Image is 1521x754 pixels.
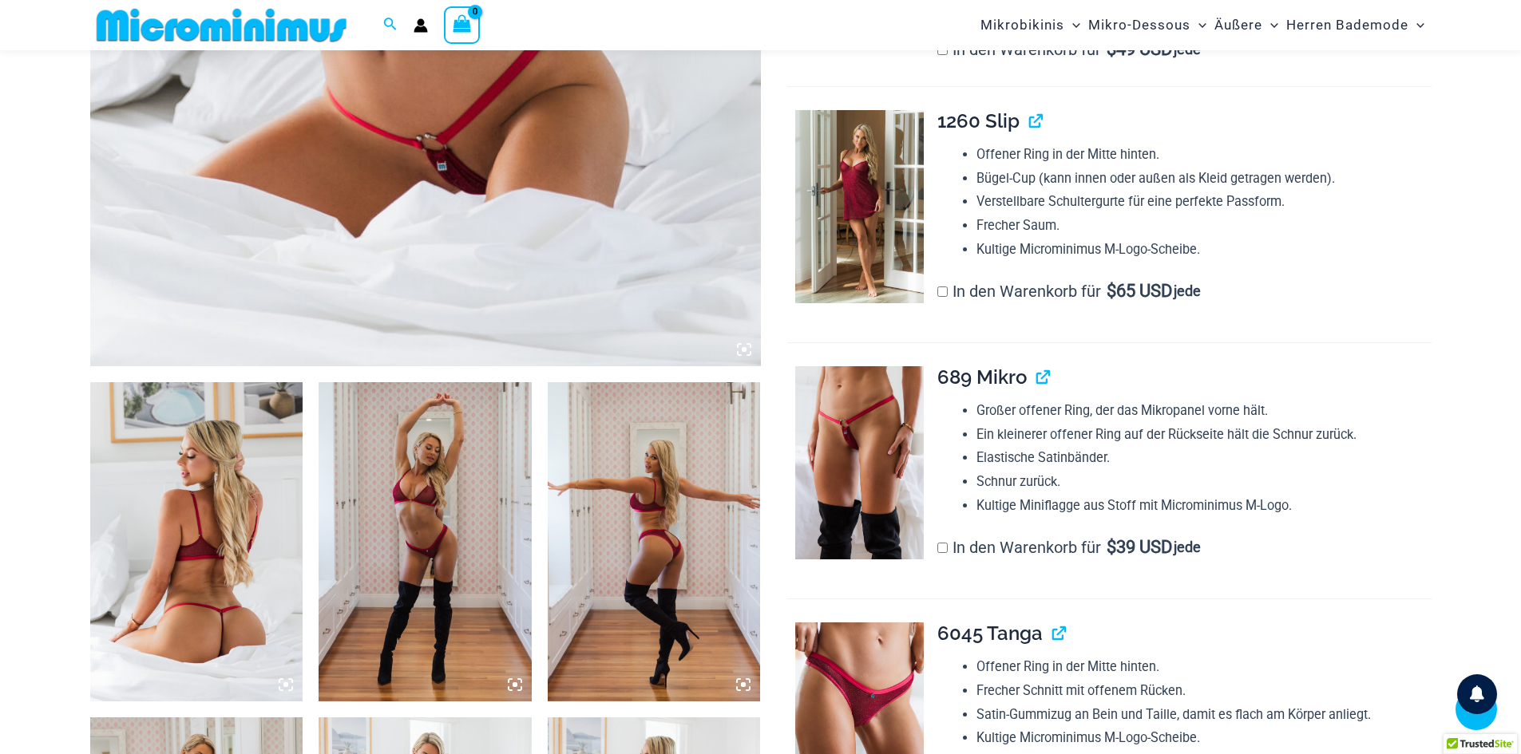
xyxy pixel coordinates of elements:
font: Mikrobikinis [980,17,1064,33]
font: Kultige Microminimus M-Logo-Scheibe. [976,242,1200,257]
nav: Seitennavigation [974,2,1432,48]
font: 39 USD [1116,537,1172,557]
font: Äußere [1214,17,1262,33]
img: Guilty Pleasures Rot 689 Micro [795,366,924,559]
a: Link zum Kontosymbol [414,18,428,33]
font: Offener Ring in der Mitte hinten. [976,659,1159,674]
font: Frecher Schnitt mit offenem Rücken. [976,683,1186,698]
a: MikrobikinisMenü umschaltenMenü umschalten [976,5,1084,45]
font: Mikro-Dessous [1088,17,1190,33]
font: Elastische Satinbänder. [976,450,1110,465]
font: Kultige Microminimus M-Logo-Scheibe. [976,730,1200,745]
img: Guilty Pleasures Rot 1045 BH 6045 Tanga [548,382,761,701]
font: $ [1107,537,1116,557]
font: Satin-Gummizug an Bein und Taille, damit es flach am Körper anliegt. [976,707,1371,722]
img: Guilty Pleasures Rot 1045 BH 6045 Tanga [319,382,532,701]
font: Frecher Saum. [976,218,1060,233]
a: Einkaufswagen anzeigen, leer [444,6,481,43]
img: Guilty Pleasures Rot 1045 BH 689 Micro [90,382,303,701]
font: jede [1174,539,1201,555]
a: Link zum Suchsymbol [383,15,398,35]
img: Guilty Pleasures Roter Slip 1260 [795,110,924,303]
font: Herren Bademode [1286,17,1408,33]
font: Großer offener Ring, der das Mikropanel vorne hält. [976,403,1268,418]
font: jede [1174,282,1201,299]
font: Ein kleinerer offener Ring auf der Rückseite hält die Schnur zurück. [976,427,1357,442]
span: Menü umschalten [1190,5,1206,45]
font: Schnur zurück. [976,474,1060,489]
input: In den Warenkorb für$39 USD jede [937,543,948,553]
a: Herren BademodeMenü umschaltenMenü umschalten [1282,5,1428,45]
font: 65 USD [1116,281,1172,301]
font: 1260 Slip [937,109,1020,132]
font: In den Warenkorb für [953,282,1101,301]
font: $ [1107,281,1116,301]
a: ÄußereMenü umschaltenMenü umschalten [1210,5,1282,45]
img: MM SHOP LOGO FLAT [90,7,353,43]
font: 689 Mikro [937,365,1027,389]
font: 6045 Tanga [937,622,1043,645]
input: In den Warenkorb für$65 USD jede [937,286,948,297]
font: Kultige Miniflagge aus Stoff mit Microminimus M-Logo. [976,498,1292,513]
span: Menü umschalten [1408,5,1424,45]
span: Menü umschalten [1262,5,1278,45]
span: Menü umschalten [1064,5,1080,45]
a: Mikro-DessousMenü umschaltenMenü umschalten [1084,5,1210,45]
font: Offener Ring in der Mitte hinten. [976,147,1159,162]
font: Verstellbare Schultergurte für eine perfekte Passform. [976,194,1285,209]
font: Bügel-Cup (kann innen oder außen als Kleid getragen werden). [976,171,1335,186]
font: In den Warenkorb für [953,538,1101,557]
